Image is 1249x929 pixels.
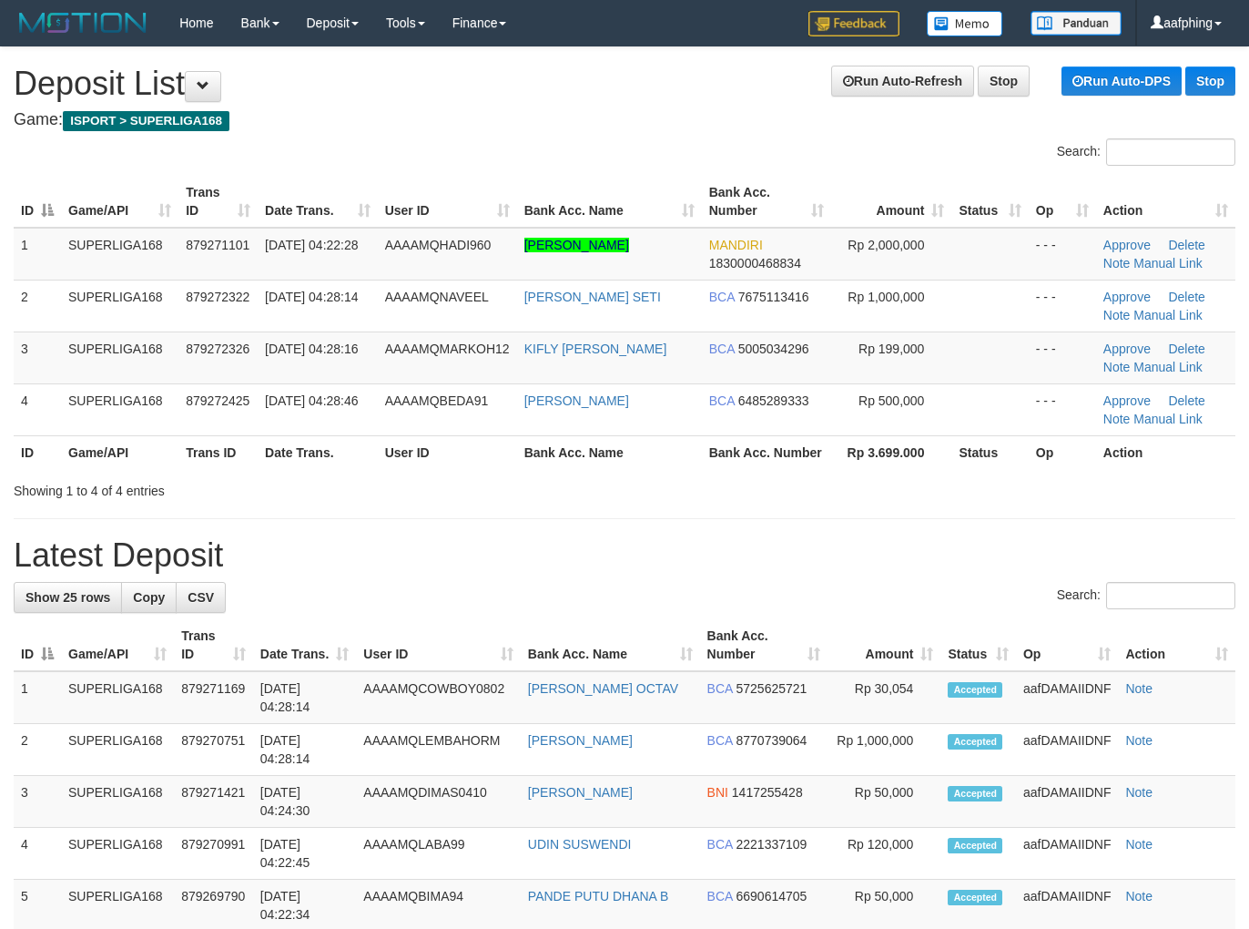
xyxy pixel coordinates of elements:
[14,671,61,724] td: 1
[1168,393,1204,408] a: Delete
[186,342,249,356] span: 879272326
[258,176,378,228] th: Date Trans.: activate to sort column ascending
[524,290,661,304] a: [PERSON_NAME] SETI
[702,176,831,228] th: Bank Acc. Number: activate to sort column ascending
[61,619,174,671] th: Game/API: activate to sort column ascending
[63,111,229,131] span: ISPORT > SUPERLIGA168
[528,837,632,852] a: UDIN SUSWENDI
[61,671,174,724] td: SUPERLIGA168
[524,238,629,252] a: [PERSON_NAME]
[709,342,735,356] span: BCA
[709,256,801,271] span: Copy 1830000468834 to clipboard
[528,733,633,748] a: [PERSON_NAME]
[265,238,358,252] span: [DATE] 04:22:28
[14,383,61,435] td: 4
[258,435,378,469] th: Date Trans.
[1103,238,1151,252] a: Approve
[948,682,1002,698] span: Accepted
[253,828,357,880] td: [DATE] 04:22:45
[1103,290,1151,304] a: Approve
[736,837,807,852] span: Copy 2221337109 to clipboard
[1125,785,1153,800] a: Note
[14,619,61,671] th: ID: activate to sort column descending
[385,393,489,408] span: AAAAMQBEDA91
[14,582,122,613] a: Show 25 rows
[14,776,61,828] td: 3
[1118,619,1235,671] th: Action: activate to sort column ascending
[1125,681,1153,696] a: Note
[1168,238,1204,252] a: Delete
[174,828,253,880] td: 879270991
[707,837,733,852] span: BCA
[14,9,152,36] img: MOTION_logo.png
[828,671,941,724] td: Rp 30,054
[1103,308,1131,322] a: Note
[186,238,249,252] span: 879271101
[524,342,667,356] a: KIFLY [PERSON_NAME]
[356,724,520,776] td: AAAAMQLEMBAHORM
[1016,828,1118,880] td: aafDAMAIIDNF
[1029,280,1096,332] td: - - -
[831,435,951,469] th: Rp 3.699.000
[61,724,174,776] td: SUPERLIGA168
[1096,435,1235,469] th: Action
[528,681,678,696] a: [PERSON_NAME] OCTAV
[133,590,165,605] span: Copy
[1016,724,1118,776] td: aafDAMAIIDNF
[14,475,507,500] div: Showing 1 to 4 of 4 entries
[186,393,249,408] span: 879272425
[385,290,489,304] span: AAAAMQNAVEEL
[174,776,253,828] td: 879271421
[1029,383,1096,435] td: - - -
[940,619,1016,671] th: Status: activate to sort column ascending
[14,176,61,228] th: ID: activate to sort column descending
[528,785,633,800] a: [PERSON_NAME]
[1031,11,1122,36] img: panduan.png
[378,176,517,228] th: User ID: activate to sort column ascending
[1061,66,1182,96] a: Run Auto-DPS
[25,590,110,605] span: Show 25 rows
[1016,776,1118,828] td: aafDAMAIIDNF
[831,66,974,97] a: Run Auto-Refresh
[14,537,1235,574] h1: Latest Deposit
[521,619,700,671] th: Bank Acc. Name: activate to sort column ascending
[709,290,735,304] span: BCA
[178,435,258,469] th: Trans ID
[1185,66,1235,96] a: Stop
[1029,176,1096,228] th: Op: activate to sort column ascending
[1168,290,1204,304] a: Delete
[707,889,733,903] span: BCA
[253,776,357,828] td: [DATE] 04:24:30
[808,11,899,36] img: Feedback.jpg
[848,238,924,252] span: Rp 2,000,000
[948,838,1002,853] span: Accepted
[1106,138,1235,166] input: Search:
[1096,176,1235,228] th: Action: activate to sort column ascending
[1103,412,1131,426] a: Note
[61,280,178,332] td: SUPERLIGA168
[707,733,733,748] span: BCA
[61,332,178,383] td: SUPERLIGA168
[738,342,809,356] span: Copy 5005034296 to clipboard
[831,176,951,228] th: Amount: activate to sort column ascending
[61,228,178,281] td: SUPERLIGA168
[356,776,520,828] td: AAAAMQDIMAS0410
[174,671,253,724] td: 879271169
[736,681,807,696] span: Copy 5725625721 to clipboard
[1125,889,1153,903] a: Note
[265,290,358,304] span: [DATE] 04:28:14
[1103,360,1131,374] a: Note
[709,238,763,252] span: MANDIRI
[951,176,1028,228] th: Status: activate to sort column ascending
[61,776,174,828] td: SUPERLIGA168
[1016,671,1118,724] td: aafDAMAIIDNF
[14,280,61,332] td: 2
[1057,138,1235,166] label: Search:
[14,111,1235,129] h4: Game:
[736,889,807,903] span: Copy 6690614705 to clipboard
[1133,360,1203,374] a: Manual Link
[174,619,253,671] th: Trans ID: activate to sort column ascending
[528,889,669,903] a: PANDE PUTU DHANA B
[1029,435,1096,469] th: Op
[948,734,1002,750] span: Accepted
